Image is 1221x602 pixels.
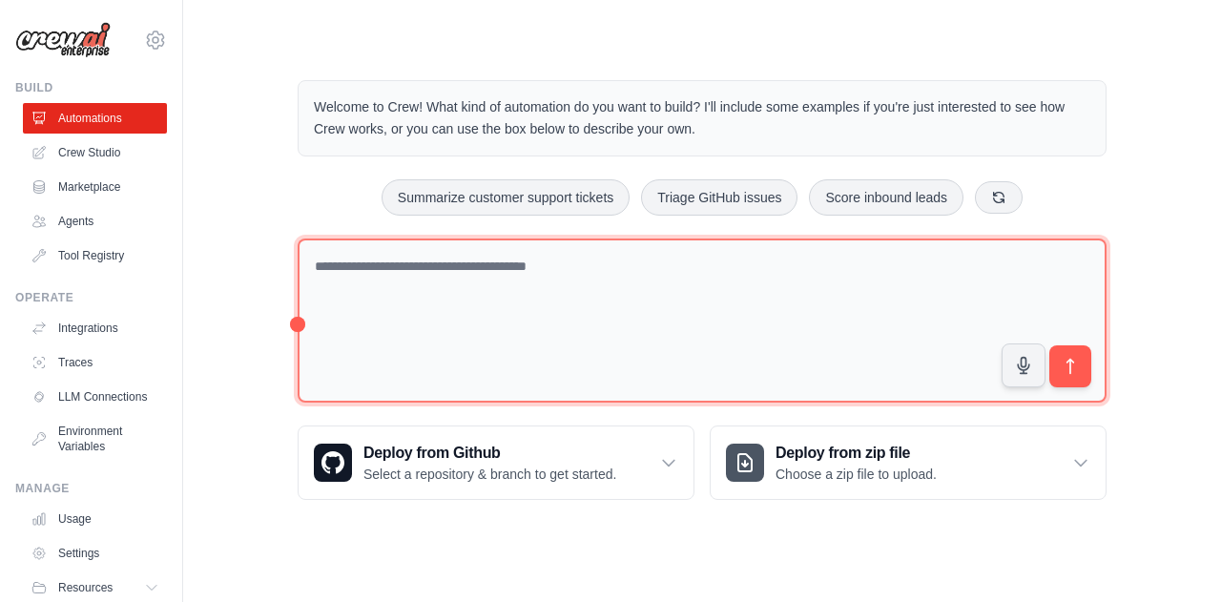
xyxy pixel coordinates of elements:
p: Choose a zip file to upload. [776,465,937,484]
span: Resources [58,580,113,595]
a: Environment Variables [23,416,167,462]
div: Build [15,80,167,95]
a: Integrations [23,313,167,343]
a: Agents [23,206,167,237]
h3: Deploy from zip file [776,442,937,465]
a: Settings [23,538,167,569]
a: Automations [23,103,167,134]
a: Marketplace [23,172,167,202]
img: Logo [15,22,111,58]
a: Crew Studio [23,137,167,168]
p: Welcome to Crew! What kind of automation do you want to build? I'll include some examples if you'... [314,96,1090,140]
a: LLM Connections [23,382,167,412]
div: Operate [15,290,167,305]
a: Traces [23,347,167,378]
a: Tool Registry [23,240,167,271]
h3: Deploy from Github [363,442,616,465]
div: Manage [15,481,167,496]
button: Score inbound leads [809,179,963,216]
a: Usage [23,504,167,534]
button: Triage GitHub issues [641,179,797,216]
button: Summarize customer support tickets [382,179,630,216]
p: Select a repository & branch to get started. [363,465,616,484]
